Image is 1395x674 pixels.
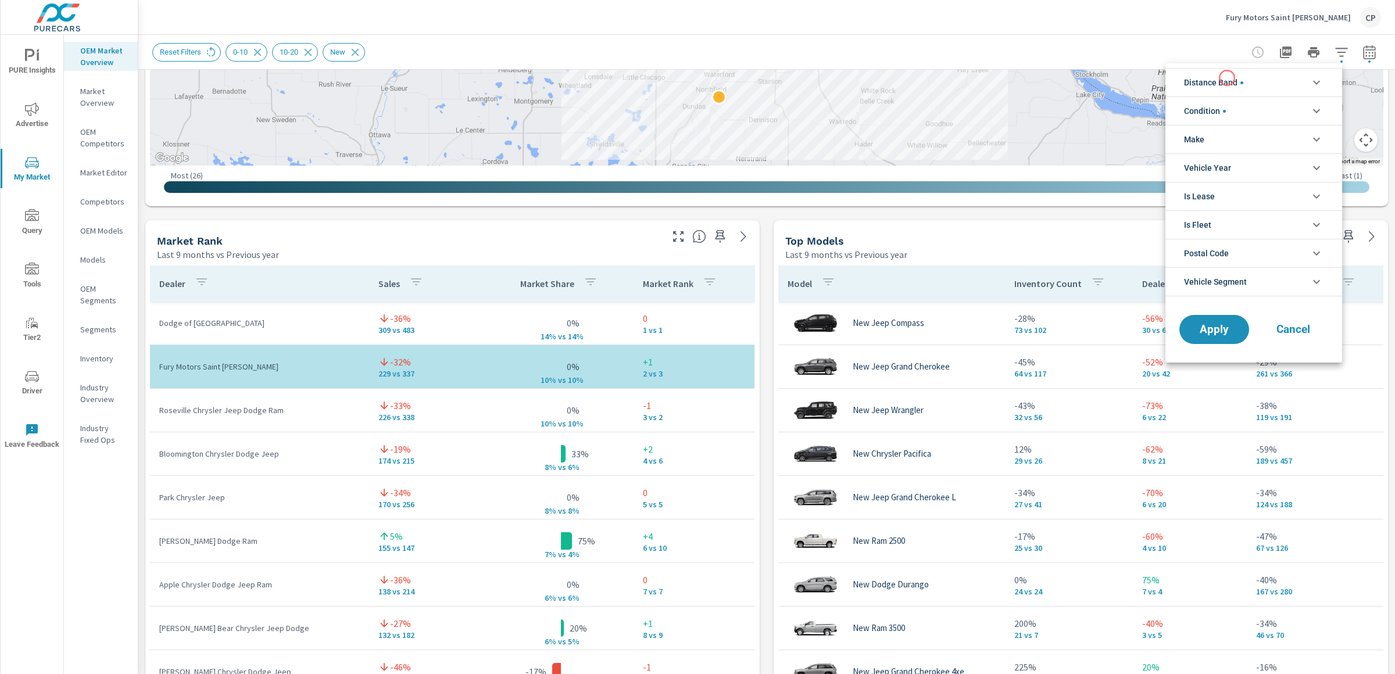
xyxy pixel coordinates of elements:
[1191,324,1237,335] span: Apply
[1258,315,1328,344] button: Cancel
[1184,154,1231,182] span: Vehicle Year
[1165,63,1342,301] ul: filter options
[1184,182,1215,210] span: Is Lease
[1184,211,1211,239] span: Is Fleet
[1184,239,1229,267] span: Postal Code
[1184,69,1243,96] span: Distance Band
[1184,268,1247,296] span: Vehicle Segment
[1270,324,1317,335] span: Cancel
[1179,315,1249,344] button: Apply
[1184,126,1204,153] span: Make
[1184,97,1226,125] span: Condition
